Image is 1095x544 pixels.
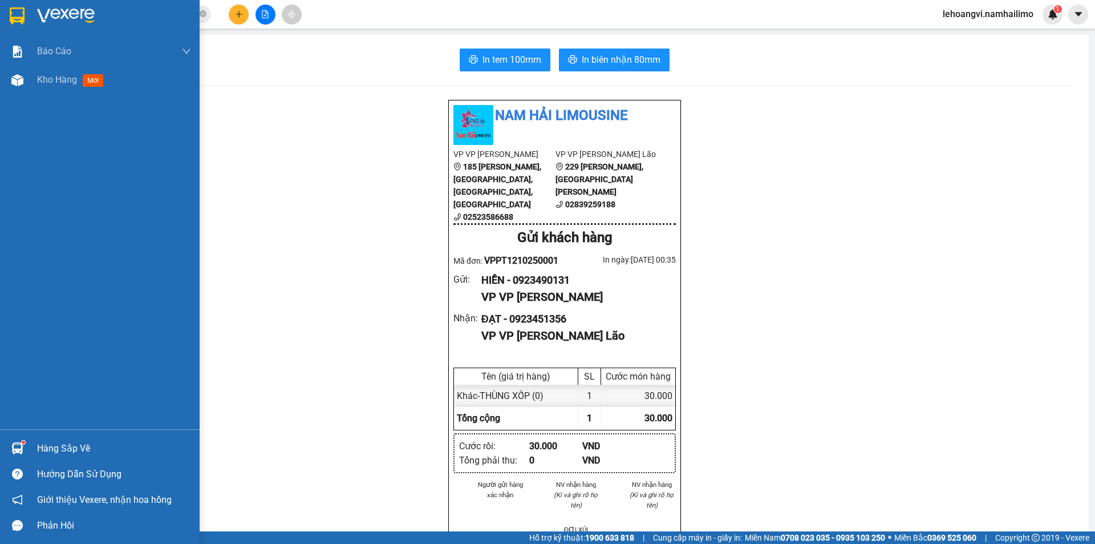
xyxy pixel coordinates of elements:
div: 30.000 [601,385,675,407]
span: Khác - THÙNG XỐP (0) [457,390,544,401]
span: copyright [1032,534,1040,542]
img: warehouse-icon [11,74,23,86]
span: Báo cáo [37,44,71,58]
div: Hàng sắp về [37,440,191,457]
li: NV nhận hàng [627,479,676,490]
button: printerIn tem 100mm [460,49,550,71]
div: Cước món hàng [604,371,672,382]
span: phone [453,213,461,221]
span: 30.000 [644,413,672,424]
button: plus [229,5,249,25]
div: SL [581,371,598,382]
img: warehouse-icon [11,442,23,454]
span: | [985,531,987,544]
div: Gửi : [453,272,481,287]
sup: 1 [1054,5,1062,13]
button: aim [282,5,302,25]
strong: 0369 525 060 [927,533,976,542]
span: VPPT1210250001 [484,255,558,266]
span: aim [287,10,295,18]
span: printer [568,55,577,66]
img: logo-vxr [10,7,25,25]
span: plus [235,10,243,18]
span: In tem 100mm [482,53,541,67]
div: HIỀN - 0923490131 [481,272,667,288]
div: 1 [578,385,601,407]
span: printer [469,55,478,66]
span: | [643,531,644,544]
div: Tổng phải thu : [459,453,529,468]
span: lehoangvi.namhailimo [934,7,1043,21]
span: environment [555,163,563,171]
span: Hỗ trợ kỹ thuật: [529,531,634,544]
img: logo.jpg [453,105,493,145]
span: ⚪️ [888,535,891,540]
div: Gửi khách hàng [453,227,676,249]
span: file-add [261,10,269,18]
div: Tên (giá trị hàng) [457,371,575,382]
li: Nam Hải Limousine [453,105,676,127]
button: file-add [255,5,275,25]
div: In ngày: [DATE] 00:35 [565,253,676,266]
span: environment [453,163,461,171]
button: printerIn biên nhận 80mm [559,49,670,71]
div: Phản hồi [37,517,191,534]
div: Cước rồi : [459,439,529,453]
li: Người gửi hàng xác nhận [476,479,525,500]
span: Miền Nam [745,531,885,544]
span: down [182,47,191,56]
span: Tổng cộng [457,413,500,424]
span: Giới thiệu Vexere, nhận hoa hồng [37,493,172,507]
div: Mã đơn: [453,253,565,268]
span: In biên nhận 80mm [582,53,660,67]
strong: 0708 023 035 - 0935 103 250 [781,533,885,542]
div: Nhận : [453,311,481,325]
div: 30.000 [529,439,582,453]
i: (Kí và ghi rõ họ tên) [630,491,674,509]
div: Hướng dẫn sử dụng [37,466,191,483]
span: Kho hàng [37,74,77,85]
div: VP VP [PERSON_NAME] Lão [481,327,667,345]
span: notification [12,494,23,505]
span: close-circle [200,10,206,17]
li: VP VP [PERSON_NAME] [453,148,555,160]
div: VP VP [PERSON_NAME] [481,288,667,306]
strong: 1900 633 818 [585,533,634,542]
b: 02839259188 [565,200,615,209]
li: VP VP [PERSON_NAME] Lão [555,148,658,160]
b: 02523586688 [463,212,513,221]
span: 1 [587,413,592,424]
span: mới [83,74,103,87]
b: 185 [PERSON_NAME], [GEOGRAPHIC_DATA], [GEOGRAPHIC_DATA], [GEOGRAPHIC_DATA] [453,162,541,209]
sup: 1 [22,441,25,444]
button: caret-down [1068,5,1088,25]
img: solution-icon [11,46,23,58]
div: 0 [529,453,582,468]
div: VND [582,453,635,468]
span: Cung cấp máy in - giấy in: [653,531,742,544]
li: NV nhận hàng [552,479,601,490]
span: caret-down [1073,9,1084,19]
span: phone [555,200,563,208]
span: Miền Bắc [894,531,976,544]
div: VND [582,439,635,453]
span: 1 [1056,5,1060,13]
li: ĐỢI XÚI [552,525,601,535]
span: close-circle [200,9,206,20]
span: message [12,520,23,531]
b: 229 [PERSON_NAME], [GEOGRAPHIC_DATA][PERSON_NAME] [555,162,643,196]
div: ĐẠT - 0923451356 [481,311,667,327]
img: icon-new-feature [1048,9,1058,19]
span: question-circle [12,469,23,479]
i: (Kí và ghi rõ họ tên) [554,491,598,509]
